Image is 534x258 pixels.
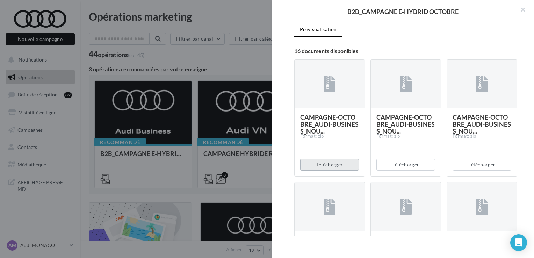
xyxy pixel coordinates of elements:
span: CAMPAGNE-OCTOBRE_AUDI-BUSINESS_NOU... [300,113,359,135]
div: 16 documents disponibles [294,48,517,54]
button: Télécharger [300,159,359,171]
div: B2B_CAMPAGNE E-HYBRID OCTOBRE [283,8,523,15]
span: CAMPAGNE-OCTOBRE_AUDI-BUSINESS_NOU... [453,113,511,135]
button: Télécharger [376,159,435,171]
div: Format: zip [453,133,511,139]
div: Open Intercom Messenger [510,234,527,251]
div: Format: zip [300,133,359,139]
button: Télécharger [453,159,511,171]
div: Format: zip [376,133,435,139]
span: CAMPAGNE-OCTOBRE_AUDI-BUSINESS_NOU... [376,113,435,135]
